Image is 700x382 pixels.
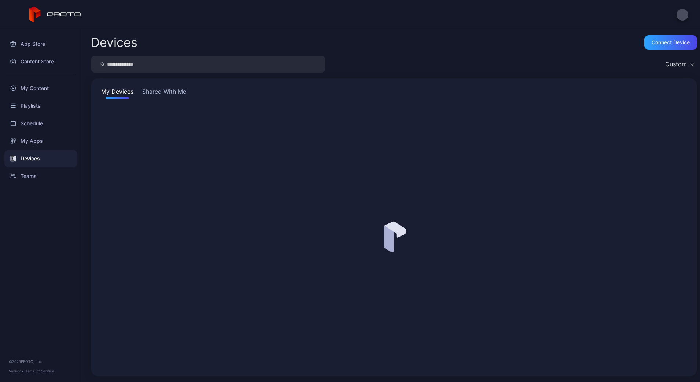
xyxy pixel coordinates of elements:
h2: Devices [91,36,137,49]
a: Teams [4,167,77,185]
div: Custom [665,60,687,68]
a: App Store [4,35,77,53]
a: My Apps [4,132,77,150]
a: Content Store [4,53,77,70]
a: Playlists [4,97,77,115]
button: Custom [662,56,697,73]
a: Terms Of Service [24,369,54,373]
div: © 2025 PROTO, Inc. [9,359,73,364]
button: My Devices [100,87,135,99]
button: Connect device [644,35,697,50]
a: Devices [4,150,77,167]
button: Shared With Me [141,87,188,99]
div: Connect device [652,40,690,45]
a: My Content [4,79,77,97]
span: Version • [9,369,24,373]
a: Schedule [4,115,77,132]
